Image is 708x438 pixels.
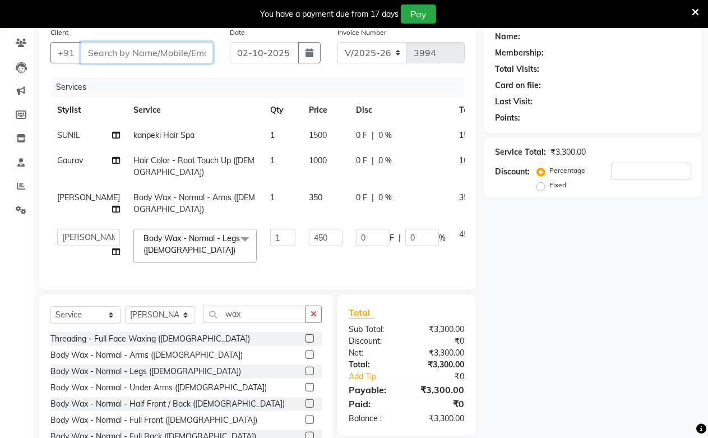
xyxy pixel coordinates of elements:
span: 1500 [459,130,477,140]
button: Pay [401,4,436,24]
span: 1000 [309,155,327,165]
span: F [390,232,394,244]
div: ₹3,300.00 [551,146,586,158]
span: kanpeki Hair Spa [133,130,195,140]
div: Body Wax - Normal - Half Front / Back ([DEMOGRAPHIC_DATA]) [50,398,285,410]
div: ₹3,300.00 [406,324,473,335]
div: Service Total: [496,146,547,158]
span: Body Wax - Normal - Arms ([DEMOGRAPHIC_DATA]) [133,192,255,214]
div: Body Wax - Normal - Legs ([DEMOGRAPHIC_DATA]) [50,366,241,377]
div: Services [52,77,473,98]
div: Discount: [496,166,530,178]
span: | [372,155,374,167]
button: +91 [50,42,82,63]
div: Membership: [496,47,544,59]
th: Total [452,98,485,123]
th: Service [127,98,263,123]
label: Percentage [550,165,586,176]
a: Add Tip [340,371,418,382]
div: Body Wax - Normal - Arms ([DEMOGRAPHIC_DATA]) [50,349,243,361]
div: Total Visits: [496,63,540,75]
span: % [439,232,446,244]
div: Total: [340,359,406,371]
div: ₹0 [418,371,473,382]
span: 1 [270,192,275,202]
div: Body Wax - Normal - Under Arms ([DEMOGRAPHIC_DATA]) [50,382,267,394]
div: Discount: [340,335,406,347]
div: You have a payment due from 17 days [260,8,399,20]
div: Points: [496,112,521,124]
div: Last Visit: [496,96,533,108]
div: Name: [496,31,521,43]
span: SUNIL [57,130,80,140]
th: Qty [263,98,302,123]
div: ₹3,300.00 [406,413,473,425]
th: Price [302,98,349,123]
div: ₹0 [406,335,473,347]
span: 0 F [356,155,367,167]
span: Total [349,307,374,319]
span: Body Wax - Normal - Legs ([DEMOGRAPHIC_DATA]) [144,233,240,255]
span: Hair Color - Root Touch Up ([DEMOGRAPHIC_DATA]) [133,155,254,177]
span: 1 [270,155,275,165]
span: | [372,130,374,141]
span: 0 % [378,155,392,167]
span: Gaurav [57,155,83,165]
span: 0 % [378,192,392,204]
div: Net: [340,347,406,359]
label: Date [230,27,245,38]
div: Payable: [340,383,406,396]
div: ₹0 [406,397,473,411]
div: Sub Total: [340,324,406,335]
th: Stylist [50,98,127,123]
div: ₹3,300.00 [406,383,473,396]
span: 0 % [378,130,392,141]
input: Search or Scan [203,306,306,323]
div: Balance : [340,413,406,425]
span: 0 F [356,192,367,204]
span: 1500 [309,130,327,140]
div: Threading - Full Face Waxing ([DEMOGRAPHIC_DATA]) [50,333,250,345]
div: ₹3,300.00 [406,347,473,359]
div: Paid: [340,397,406,411]
span: | [372,192,374,204]
span: 350 [309,192,322,202]
div: Card on file: [496,80,542,91]
div: Body Wax - Normal - Full Front ([DEMOGRAPHIC_DATA]) [50,414,257,426]
span: | [399,232,401,244]
a: x [235,245,240,255]
span: 0 F [356,130,367,141]
span: [PERSON_NAME] [57,192,120,202]
span: 1000 [459,155,477,165]
label: Client [50,27,68,38]
label: Fixed [550,180,567,190]
span: 450 [459,229,473,239]
span: 1 [270,130,275,140]
label: Invoice Number [337,27,386,38]
input: Search by Name/Mobile/Email/Code [81,42,213,63]
div: ₹3,300.00 [406,359,473,371]
th: Disc [349,98,452,123]
span: 350 [459,192,473,202]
